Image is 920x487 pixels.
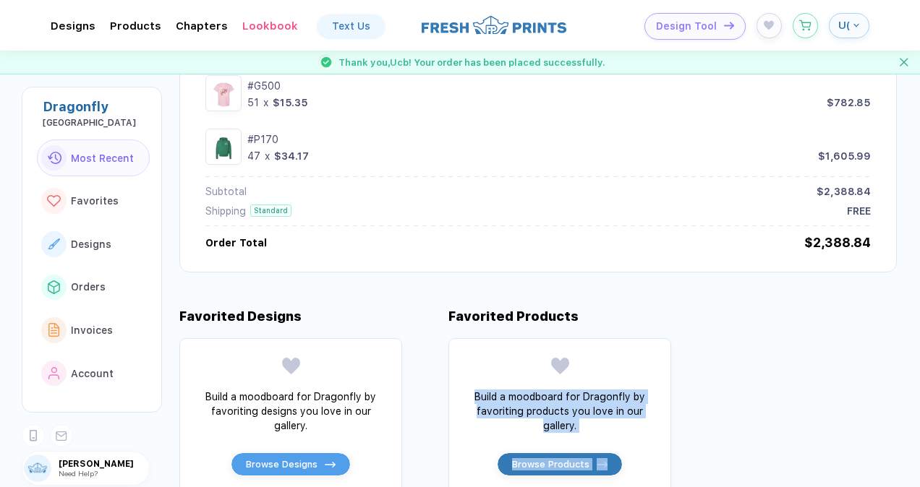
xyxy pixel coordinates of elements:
[817,186,871,197] div: $2,388.84
[231,452,350,476] button: Browse Designsicon
[71,368,114,379] span: Account
[71,152,134,164] span: Most Recent
[205,205,246,217] div: Shipping
[179,309,302,324] div: Favorited Designs
[200,389,381,433] div: Build a moodboard for Dragonfly by favoriting designs you love in our gallery.
[71,324,113,336] span: Invoices
[247,80,871,92] div: #G500
[71,238,111,250] span: Designs
[247,150,260,162] div: 47
[71,281,106,293] span: Orders
[829,13,869,38] button: U(
[205,237,267,249] div: Order Total
[247,97,259,108] div: 51
[205,186,247,197] div: Subtotal
[110,20,161,33] div: ProductsToggle dropdown menu
[644,13,746,40] button: Design Toolicon
[804,235,871,250] div: $2,388.84
[263,150,271,162] div: x
[724,22,734,30] img: icon
[59,469,98,478] span: Need Help?
[43,118,150,128] div: Drexel University
[48,367,60,380] img: link to icon
[422,14,566,36] img: logo
[24,454,51,482] img: user profile
[246,458,318,470] span: Browse Designs
[37,311,150,349] button: link to iconInvoices
[242,20,298,33] div: LookbookToggle dropdown menu chapters
[818,150,871,162] div: $1,605.99
[247,134,871,145] div: #P170
[338,57,605,68] span: Thank you, Ucb ! Your order has been placed successfully.
[48,280,60,293] img: link to icon
[71,195,119,207] span: Favorites
[48,323,60,337] img: link to icon
[273,97,308,108] div: $15.35
[318,14,385,38] a: Text Us
[262,97,270,108] div: x
[37,225,150,263] button: link to iconDesigns
[37,269,150,306] button: link to iconOrders
[47,195,61,207] img: link to icon
[827,97,871,108] div: $782.85
[51,20,95,33] div: DesignsToggle dropdown menu
[497,452,622,476] button: Browse Productsicon
[209,79,238,108] img: dce6d5dc-e4f6-48e2-9978-6a937511b1b6_nt_front_1756979593546.jpg
[325,462,335,467] img: icon
[847,205,871,217] div: FREE
[448,309,579,324] div: Favorited Products
[332,20,370,32] div: Text Us
[48,238,60,249] img: link to icon
[37,139,150,177] button: link to iconMost Recent
[47,152,61,164] img: link to icon
[43,99,150,114] div: Dragonfly
[315,51,338,74] img: success gif
[250,204,291,217] div: Standard
[838,19,850,32] span: U(
[37,355,150,392] button: link to iconAccount
[59,459,149,469] span: [PERSON_NAME]
[242,20,298,33] div: Lookbook
[37,182,150,220] button: link to iconFavorites
[209,132,238,161] img: c73db4bf-a322-4669-8908-baf997514aa1_nt_front_1756920849493.jpg
[274,150,309,162] div: $34.17
[176,20,228,33] div: ChaptersToggle dropdown menu chapters
[512,458,589,470] span: Browse Products
[656,20,717,33] span: Design Tool
[597,462,607,467] img: icon
[469,389,650,433] div: Build a moodboard for Dragonfly by favoriting products you love in our gallery.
